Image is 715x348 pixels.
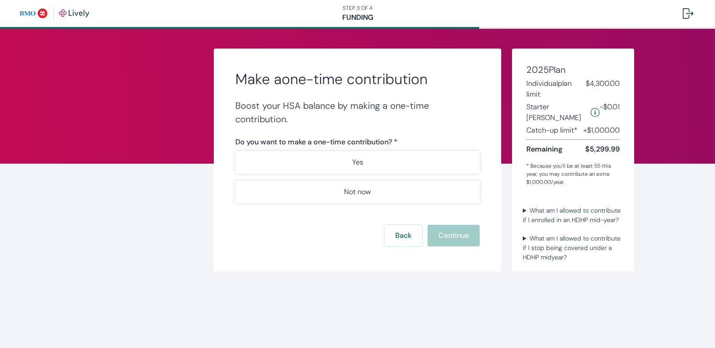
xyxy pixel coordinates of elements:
span: Remaining [526,144,562,155]
p: Yes [352,157,363,168]
button: Lively will contribute $0.01 to establish your account [591,102,600,123]
img: Lively [20,6,89,21]
span: Catch-up limit* [526,125,578,136]
div: * Because you'll be at least 55 this year, you may contribute an extra $1,000.00 /year. [526,162,620,186]
span: $5,299.99 [585,144,620,155]
button: Back [384,225,422,246]
h4: 2025 Plan [526,63,620,76]
svg: Starter penny details [591,108,600,117]
button: Not now [235,181,480,203]
h2: Make a one-time contribution [235,70,480,88]
h4: Boost your HSA balance by making a one-time contribution. [235,99,480,126]
button: Yes [235,151,480,174]
span: $4,300.00 [586,78,620,100]
label: Do you want to make a one-time contribution? * [235,137,397,147]
summary: What am I allowed to contribute if I enrolled in an HDHP mid-year? [519,204,627,227]
span: + $1,000.00 [583,125,620,136]
button: Log out [675,3,701,24]
span: Starter [PERSON_NAME] [526,102,587,123]
span: -$0.01 [600,102,620,123]
span: Individual plan limit [526,78,586,100]
summary: What am I allowed to contribute if I stop being covered under a HDHP midyear? [519,232,627,264]
p: Not now [344,187,371,197]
